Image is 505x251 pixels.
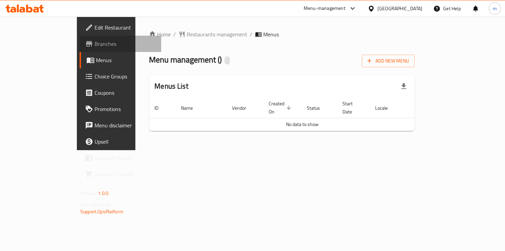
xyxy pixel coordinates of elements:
a: Edit Restaurant [80,19,161,36]
a: Menus [80,52,161,68]
div: Export file [395,78,412,94]
span: Promotions [95,105,156,113]
span: Restaurants management [187,30,247,38]
span: ID [154,104,167,112]
span: Created On [269,100,293,116]
div: [GEOGRAPHIC_DATA] [377,5,422,12]
a: Branches [80,36,161,52]
span: Menus [96,56,156,64]
span: Branches [95,40,156,48]
span: Grocery Checklist [95,170,156,178]
span: Edit Restaurant [95,23,156,32]
span: Vendor [232,104,255,112]
a: Coverage Report [80,150,161,166]
a: Coupons [80,85,161,101]
span: Coverage Report [95,154,156,162]
a: Support.OpsPlatform [80,207,123,216]
div: Menu-management [304,4,346,13]
span: m [493,5,497,12]
li: / [173,30,176,38]
nav: breadcrumb [149,30,415,38]
a: Restaurants management [179,30,247,38]
span: Locale [375,104,397,112]
a: Menu disclaimer [80,117,161,133]
span: Choice Groups [95,72,156,80]
span: Name [181,104,202,112]
h2: Menus List [154,81,188,91]
th: Actions [405,97,456,118]
span: Start Date [342,100,361,116]
span: Add New Menu [367,57,409,65]
span: Menus [263,30,279,38]
span: Menu disclaimer [95,121,156,129]
a: Choice Groups [80,68,161,85]
span: Version: [80,189,97,198]
span: 1.0.0 [98,189,108,198]
li: / [250,30,252,38]
span: Status [307,104,329,112]
table: enhanced table [149,97,456,131]
span: Upsell [95,138,156,146]
span: Coupons [95,89,156,97]
span: Get support on: [80,200,112,209]
a: Promotions [80,101,161,117]
button: Add New Menu [362,55,415,67]
a: Grocery Checklist [80,166,161,182]
span: Menu management ( ) [149,52,222,67]
a: Upsell [80,133,161,150]
span: No data to show [286,120,319,129]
